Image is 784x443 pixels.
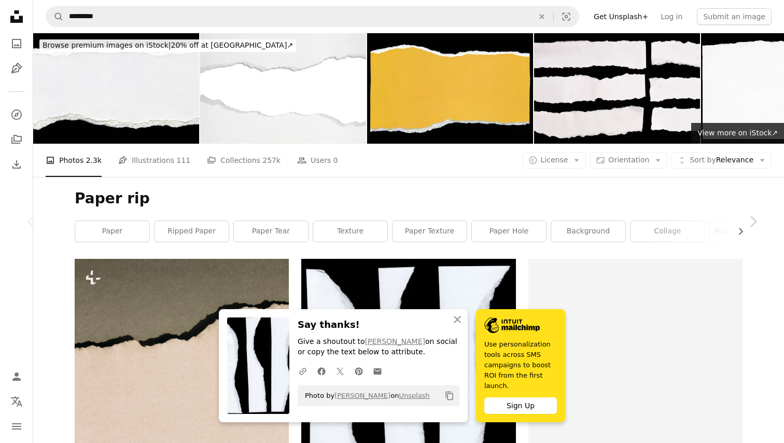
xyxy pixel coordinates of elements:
[6,33,27,54] a: Photos
[690,156,716,164] span: Sort by
[33,33,302,58] a: Browse premium images on iStock|20% off at [GEOGRAPHIC_DATA]↗
[484,397,557,414] div: Sign Up
[476,309,565,422] a: Use personalization tools across SMS campaigns to boost ROI from the first launch.Sign Up
[300,387,430,404] span: Photo by on
[472,221,546,242] a: paper hole
[75,189,743,208] h1: Paper rip
[43,41,293,49] span: 20% off at [GEOGRAPHIC_DATA] ↗
[691,123,784,144] a: View more on iStock↗
[697,8,772,25] button: Submit an image
[671,152,772,169] button: Sort byRelevance
[6,104,27,125] a: Explore
[484,339,557,391] span: Use personalization tools across SMS campaigns to boost ROI from the first launch.
[710,221,784,242] a: paper background
[297,144,338,177] a: Users 0
[75,221,149,242] a: paper
[541,156,568,164] span: License
[608,156,649,164] span: Orientation
[697,129,778,137] span: View more on iStock ↗
[234,221,308,242] a: paper tear
[298,317,459,333] h3: Say thanks!
[484,317,540,333] img: file-1690386555781-336d1949dad1image
[6,391,27,412] button: Language
[367,33,533,144] img: Cut or torn paper background textured isolated
[690,155,753,165] span: Relevance
[262,155,281,166] span: 257k
[534,33,700,144] img: Torn paper
[6,58,27,79] a: Illustrations
[441,387,458,405] button: Copy to clipboard
[33,33,199,144] img: Cut or torn paper background textured isolated
[590,152,667,169] button: Orientation
[631,221,705,242] a: collage
[6,129,27,150] a: Collections
[75,415,289,424] a: A black and white photo of a torn piece of paper
[43,41,171,49] span: Browse premium images on iStock |
[6,366,27,387] a: Log in / Sign up
[313,221,387,242] a: texture
[6,154,27,175] a: Download History
[331,361,349,381] a: Share on Twitter
[722,172,784,271] a: Next
[368,361,387,381] a: Share over email
[200,33,366,144] img: White cardboard is torn into strips on white background with clipping path.
[587,8,654,25] a: Get Unsplash+
[365,337,425,345] a: [PERSON_NAME]
[6,416,27,437] button: Menu
[393,221,467,242] a: paper texture
[399,392,429,399] a: Unsplash
[554,7,579,26] button: Visual search
[46,6,579,27] form: Find visuals sitewide
[551,221,625,242] a: background
[46,7,64,26] button: Search Unsplash
[334,392,390,399] a: [PERSON_NAME]
[155,221,229,242] a: ripped paper
[118,144,190,177] a: Illustrations 111
[312,361,331,381] a: Share on Facebook
[298,337,459,357] p: Give a shoutout to on social or copy the text below to attribute.
[349,361,368,381] a: Share on Pinterest
[523,152,586,169] button: License
[333,155,338,166] span: 0
[207,144,281,177] a: Collections 257k
[177,155,191,166] span: 111
[654,8,689,25] a: Log in
[530,7,553,26] button: Clear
